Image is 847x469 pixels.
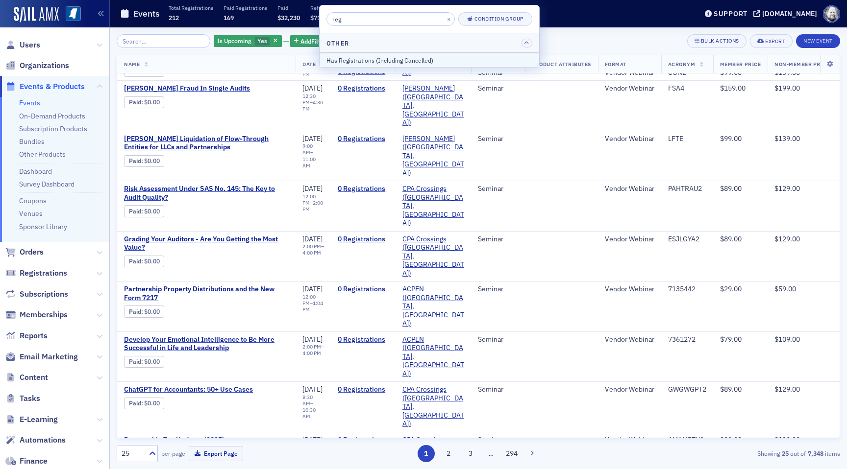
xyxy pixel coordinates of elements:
[124,398,164,409] div: Paid: 0 - $0
[5,309,68,320] a: Memberships
[124,155,164,167] div: Paid: 0 - $0
[478,436,518,445] div: Seminar
[302,350,321,356] time: 4:00 PM
[774,84,800,93] span: $199.00
[19,150,66,159] a: Other Products
[144,208,160,215] span: $0.00
[823,5,840,23] span: Profile
[14,7,59,23] a: SailAMX
[338,436,389,445] a: 0 Registrations
[302,243,324,256] div: –
[774,284,796,293] span: $59.00
[302,249,321,256] time: 4:00 PM
[302,394,324,420] div: –
[605,436,654,445] div: Vendor Webinar
[302,234,323,243] span: [DATE]
[418,445,435,462] button: 1
[124,61,140,68] span: Name
[326,56,532,65] div: Has Registrations (Including Cancelled)
[5,60,69,71] a: Organizations
[20,81,85,92] span: Events & Products
[217,37,251,45] span: Is Upcoming
[668,84,706,93] div: FSA4
[402,385,464,428] a: CPA Crossings ([GEOGRAPHIC_DATA], [GEOGRAPHIC_DATA])
[302,394,313,407] time: 8:30 AM
[161,449,185,458] label: per page
[66,6,81,22] img: SailAMX
[338,385,389,394] a: 0 Registrations
[124,285,289,302] a: Partnership Property Distributions and the New Form 7217
[144,98,160,106] span: $0.00
[402,235,464,278] a: CPA Crossings ([GEOGRAPHIC_DATA], [GEOGRAPHIC_DATA])
[474,16,523,22] div: Condition Group
[338,335,389,344] a: 0 Registrations
[124,185,289,202] a: Risk Assessment Under SAS No. 145: The Key to Audit Quality?
[5,40,40,50] a: Users
[124,305,164,317] div: Paid: 0 - $0
[402,185,464,228] a: CPA Crossings ([GEOGRAPHIC_DATA], [GEOGRAPHIC_DATA])
[605,61,626,68] span: Format
[605,135,654,143] div: Vendor Webinar
[701,38,739,44] div: Bulk Actions
[124,385,289,394] span: ChatGPT for Accountants: 50+ Use Cases
[338,135,389,143] a: 0 Registrations
[774,435,800,444] span: $129.00
[129,399,144,407] span: :
[19,209,43,218] a: Venues
[720,184,742,193] span: $89.00
[302,193,324,212] div: –
[402,335,464,378] a: ACPEN ([GEOGRAPHIC_DATA], [GEOGRAPHIC_DATA])
[302,293,316,306] time: 12:00 PM
[124,205,164,217] div: Paid: 0 - $0
[20,268,67,279] span: Registrations
[762,9,817,18] div: [DOMAIN_NAME]
[605,235,654,244] div: Vendor Webinar
[720,234,742,243] span: $89.00
[5,289,68,300] a: Subscriptions
[122,448,143,459] div: 25
[129,98,141,106] a: Paid
[402,335,464,378] span: ACPEN (Plano, TX)
[144,308,160,315] span: $0.00
[129,258,144,265] span: :
[478,285,518,294] div: Seminar
[338,285,389,294] a: 0 Registrations
[20,393,40,404] span: Tasks
[20,330,48,341] span: Reports
[720,435,742,444] span: $89.00
[302,134,323,143] span: [DATE]
[338,84,389,93] a: 0 Registrations
[402,285,464,328] a: ACPEN ([GEOGRAPHIC_DATA], [GEOGRAPHIC_DATA])
[478,335,518,344] div: Seminar
[59,6,81,23] a: View Homepage
[440,445,457,462] button: 2
[117,34,210,48] input: Search…
[302,435,323,444] span: [DATE]
[19,196,47,205] a: Coupons
[320,53,539,67] button: Has Registrations (Including Cancelled)
[774,234,800,243] span: $129.00
[19,112,85,120] a: On-Demand Products
[605,185,654,193] div: Vendor Webinar
[124,256,164,267] div: Paid: 0 - $0
[458,12,532,26] button: Condition Group
[478,185,518,193] div: Seminar
[402,135,464,178] a: [PERSON_NAME] ([GEOGRAPHIC_DATA], [GEOGRAPHIC_DATA])
[20,435,66,446] span: Automations
[20,414,58,425] span: E-Learning
[445,14,453,23] button: ×
[302,199,323,212] time: 2:00 PM
[806,449,825,458] strong: 7,348
[124,335,289,352] span: Develop Your Emotional Intelligence to Be More Successful in Life and Leadership
[302,343,321,350] time: 2:00 PM
[714,9,747,18] div: Support
[144,399,160,407] span: $0.00
[668,285,706,294] div: 7135442
[5,456,48,467] a: Finance
[144,157,160,164] span: $0.00
[20,40,40,50] span: Users
[124,436,289,445] a: Partnership Tax Updates (2025)
[224,4,267,11] p: Paid Registrations
[338,235,389,244] a: 0 Registrations
[796,34,840,48] button: New Event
